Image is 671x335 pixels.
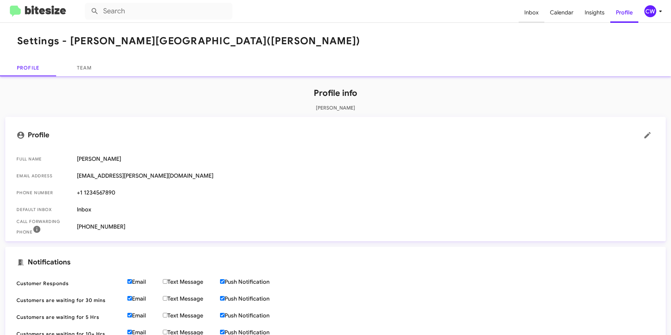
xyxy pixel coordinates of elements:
label: Text Message [163,278,220,285]
input: Email [127,313,132,317]
h1: Profile info [5,87,666,99]
label: Push Notification [220,312,286,319]
input: Push Notification [220,330,225,334]
p: [PERSON_NAME] [5,104,666,111]
span: Customers are waiting for 5 Hrs [16,314,122,321]
label: Push Notification [220,278,286,285]
h1: Settings - [PERSON_NAME][GEOGRAPHIC_DATA] [17,35,360,47]
a: Calendar [544,2,579,23]
input: Push Notification [220,313,225,317]
label: Text Message [163,295,220,302]
label: Email [127,295,163,302]
span: ([PERSON_NAME]) [267,35,360,47]
input: Email [127,279,132,284]
span: Phone number [16,189,71,196]
label: Email [127,312,163,319]
span: +1 1234567890 [77,189,655,196]
label: Text Message [163,312,220,319]
mat-card-title: Notifications [16,258,655,267]
span: [PHONE_NUMBER] [77,223,655,230]
a: Profile [610,2,638,23]
div: CW [644,5,656,17]
a: Insights [579,2,610,23]
span: Email Address [16,172,71,179]
span: Inbox [77,206,655,213]
input: Text Message [163,313,167,317]
input: Text Message [163,279,167,284]
input: Push Notification [220,279,225,284]
span: Customers are waiting for 30 mins [16,297,122,304]
input: Email [127,330,132,334]
button: CW [638,5,663,17]
input: Search [85,3,232,20]
input: Push Notification [220,296,225,301]
label: Push Notification [220,295,286,302]
a: Inbox [519,2,544,23]
mat-card-title: Profile [16,128,655,142]
span: Default Inbox [16,206,71,213]
span: [PERSON_NAME] [77,156,655,163]
span: [EMAIL_ADDRESS][PERSON_NAME][DOMAIN_NAME] [77,172,655,179]
span: Full Name [16,156,71,163]
input: Text Message [163,330,167,334]
span: Call Forwarding Phone [16,218,71,236]
a: Team [56,59,112,76]
input: Text Message [163,296,167,301]
label: Email [127,278,163,285]
span: Customer Responds [16,280,122,287]
input: Email [127,296,132,301]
